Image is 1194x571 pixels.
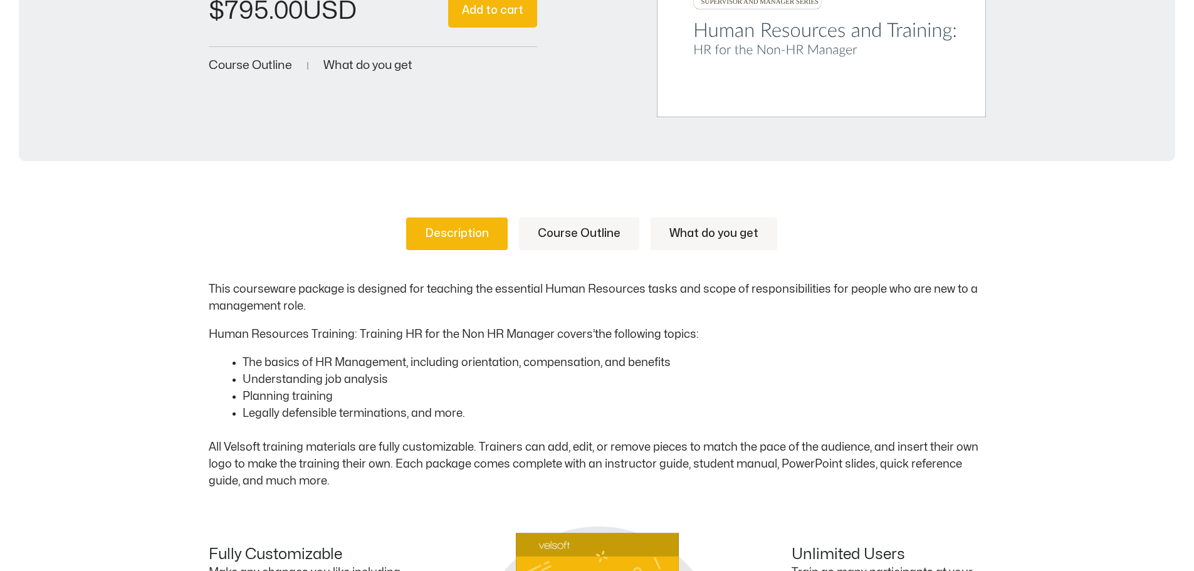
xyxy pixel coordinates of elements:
p: All Velsoft training materials are fully customizable. Trainers can add, edit, or remove pieces t... [209,439,986,490]
a: Description [406,217,508,250]
h4: Fully Customizable [209,546,403,564]
li: Legally defensible terminations, and more. [243,405,986,422]
a: Course Outline [519,217,639,250]
h4: Unlimited Users [792,546,986,564]
a: What do you get [651,217,777,250]
li: The basics of HR Management, including orientation, compensation, and benefits [243,354,986,371]
p: Human Resources Training: Training HR for the Non HR Manager covers’the following topics: [209,326,986,343]
a: What do you get [323,60,412,71]
li: Understanding job analysis [243,371,986,388]
li: Planning training [243,388,986,405]
a: Course Outline [209,60,292,71]
p: This courseware package is designed for teaching the essential Human Resources tasks and scope of... [209,281,986,315]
